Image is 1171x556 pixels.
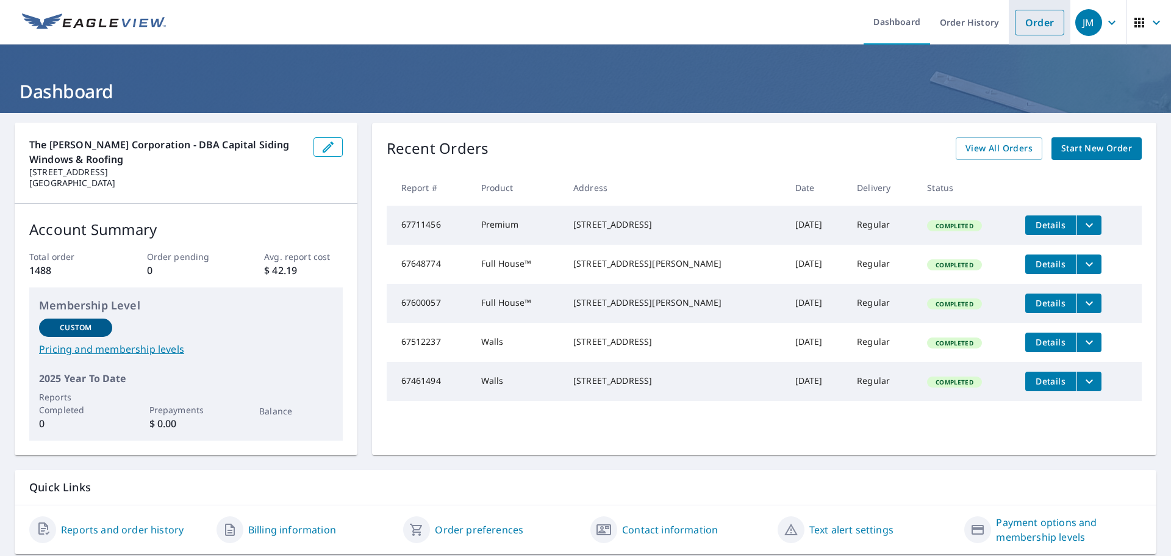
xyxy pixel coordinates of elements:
button: detailsBtn-67512237 [1025,333,1076,352]
td: 67461494 [387,362,471,401]
td: Walls [471,323,564,362]
span: Completed [928,378,980,386]
p: Membership Level [39,297,333,314]
p: Order pending [147,250,225,263]
p: 1488 [29,263,107,278]
p: Prepayments [149,403,223,416]
span: Start New Order [1061,141,1132,156]
img: EV Logo [22,13,166,32]
p: Quick Links [29,480,1142,495]
th: Delivery [847,170,917,206]
h1: Dashboard [15,79,1156,104]
p: Account Summary [29,218,343,240]
td: Regular [847,284,917,323]
td: [DATE] [786,362,848,401]
p: The [PERSON_NAME] Corporation - DBA Capital Siding Windows & Roofing [29,137,304,167]
div: [STREET_ADDRESS][PERSON_NAME] [573,258,776,270]
p: 0 [39,416,112,431]
td: Regular [847,245,917,284]
td: Full House™ [471,245,564,284]
div: [STREET_ADDRESS] [573,375,776,387]
p: Recent Orders [387,137,489,160]
span: Details [1033,375,1069,387]
p: Total order [29,250,107,263]
td: 67512237 [387,323,471,362]
p: 2025 Year To Date [39,371,333,386]
p: Avg. report cost [264,250,342,263]
td: [DATE] [786,323,848,362]
button: detailsBtn-67600057 [1025,294,1076,313]
span: Completed [928,222,980,230]
td: Regular [847,206,917,245]
td: [DATE] [786,284,848,323]
a: Payment options and membership levels [996,515,1142,544]
span: View All Orders [965,141,1033,156]
button: detailsBtn-67648774 [1025,255,1076,274]
p: $ 42.19 [264,263,342,278]
td: 67648774 [387,245,471,284]
span: Details [1033,297,1069,309]
a: Billing information [248,522,336,537]
a: Reports and order history [61,522,184,537]
a: Text alert settings [809,522,893,537]
td: 67600057 [387,284,471,323]
div: JM [1075,9,1102,36]
th: Status [917,170,1015,206]
p: $ 0.00 [149,416,223,431]
span: Completed [928,339,980,347]
a: Order [1015,10,1064,35]
p: [STREET_ADDRESS] [29,167,304,178]
div: [STREET_ADDRESS] [573,218,776,231]
span: Details [1033,336,1069,348]
button: filesDropdownBtn-67648774 [1076,255,1101,274]
p: Custom [60,322,91,333]
td: [DATE] [786,245,848,284]
span: Details [1033,258,1069,270]
th: Report # [387,170,471,206]
a: Contact information [622,522,718,537]
button: detailsBtn-67711456 [1025,215,1076,235]
td: 67711456 [387,206,471,245]
button: filesDropdownBtn-67461494 [1076,372,1101,391]
button: filesDropdownBtn-67512237 [1076,333,1101,352]
button: detailsBtn-67461494 [1025,372,1076,391]
th: Date [786,170,848,206]
a: Pricing and membership levels [39,342,333,356]
span: Details [1033,219,1069,231]
div: [STREET_ADDRESS][PERSON_NAME] [573,297,776,309]
p: Balance [259,405,332,417]
p: Reports Completed [39,391,112,416]
td: Premium [471,206,564,245]
td: Walls [471,362,564,401]
a: Order preferences [435,522,523,537]
div: [STREET_ADDRESS] [573,336,776,348]
td: Regular [847,323,917,362]
button: filesDropdownBtn-67600057 [1076,294,1101,313]
th: Product [471,170,564,206]
th: Address [564,170,786,206]
td: [DATE] [786,206,848,245]
td: Regular [847,362,917,401]
td: Full House™ [471,284,564,323]
button: filesDropdownBtn-67711456 [1076,215,1101,235]
span: Completed [928,300,980,308]
a: View All Orders [956,137,1042,160]
p: 0 [147,263,225,278]
p: [GEOGRAPHIC_DATA] [29,178,304,189]
span: Completed [928,261,980,269]
a: Start New Order [1051,137,1142,160]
